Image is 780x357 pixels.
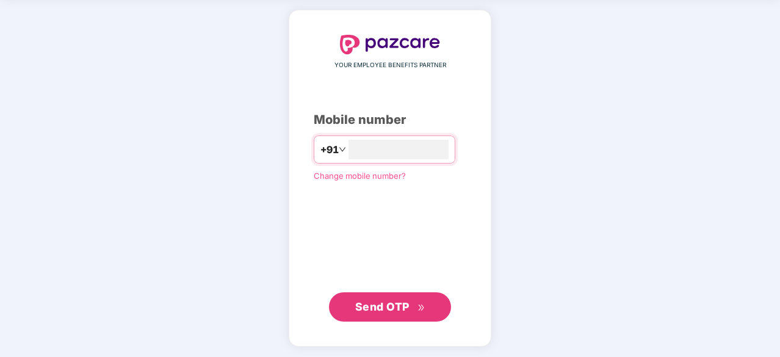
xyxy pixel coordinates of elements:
[339,146,346,153] span: down
[314,110,466,129] div: Mobile number
[334,60,446,70] span: YOUR EMPLOYEE BENEFITS PARTNER
[329,292,451,322] button: Send OTPdouble-right
[340,35,440,54] img: logo
[355,300,410,313] span: Send OTP
[314,171,406,181] a: Change mobile number?
[320,142,339,157] span: +91
[417,304,425,312] span: double-right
